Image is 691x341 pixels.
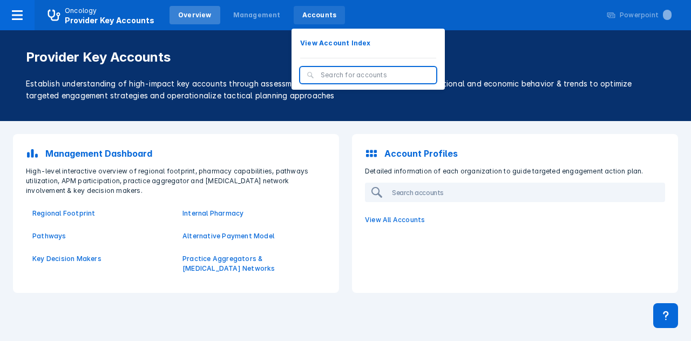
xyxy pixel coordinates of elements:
[388,184,664,201] input: Search accounts
[620,10,672,20] div: Powerpoint
[19,166,333,196] p: High-level interactive overview of regional footprint, pharmacy capabilities, pathways utilizatio...
[45,147,152,160] p: Management Dashboard
[65,6,97,16] p: Oncology
[32,254,170,264] a: Key Decision Makers
[182,231,320,241] a: Alternative Payment Model
[182,254,320,273] a: Practice Aggregators & [MEDICAL_DATA] Networks
[26,50,665,65] h1: Provider Key Accounts
[653,303,678,328] div: Contact Support
[32,209,170,218] a: Regional Footprint
[65,16,154,25] span: Provider Key Accounts
[225,6,289,24] a: Management
[302,10,337,20] div: Accounts
[182,209,320,218] a: Internal Pharmacy
[32,231,170,241] a: Pathways
[358,166,672,176] p: Detailed information of each organization to guide targeted engagement action plan.
[294,6,345,24] a: Accounts
[292,35,445,51] button: View Account Index
[170,6,220,24] a: Overview
[358,209,672,231] a: View All Accounts
[233,10,281,20] div: Management
[358,141,672,166] a: Account Profiles
[300,38,371,48] p: View Account Index
[384,147,458,160] p: Account Profiles
[178,10,212,20] div: Overview
[19,141,333,166] a: Management Dashboard
[26,78,665,102] p: Establish understanding of high-impact key accounts through assessment of indication-specific cli...
[321,70,430,80] input: Search for accounts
